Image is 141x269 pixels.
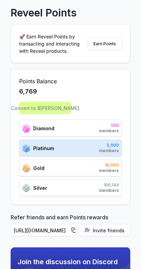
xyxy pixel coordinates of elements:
[99,182,119,188] span: 100,144
[99,143,119,148] span: 5,000
[33,164,44,172] span: Gold
[22,144,30,152] img: ranks_icon
[33,125,54,132] span: Diamond
[99,162,119,168] span: 10,000
[99,168,119,173] span: members
[79,224,130,236] button: Invite friends
[22,164,30,172] img: ranks_icon
[11,213,130,239] div: Refer friends and earn Points rewards
[11,7,77,19] p: Reveel Points
[11,224,76,236] button: [URL][DOMAIN_NAME]
[19,77,122,85] span: Points Balance
[19,87,37,96] span: 6,769
[99,188,119,193] span: members
[33,145,54,152] span: Platinum
[17,257,130,267] span: Join the discussion on Discord
[99,123,119,128] span: 500
[33,184,47,192] span: Silver
[22,183,30,192] img: ranks_icon
[19,33,88,54] p: 🚀 Earn Reveel Points by transacting and interacting with Reveel products.
[99,148,119,154] span: members
[93,227,125,234] span: Invite friends
[88,38,122,50] button: Earn Points
[99,128,119,134] span: members
[22,124,30,133] img: ranks_icon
